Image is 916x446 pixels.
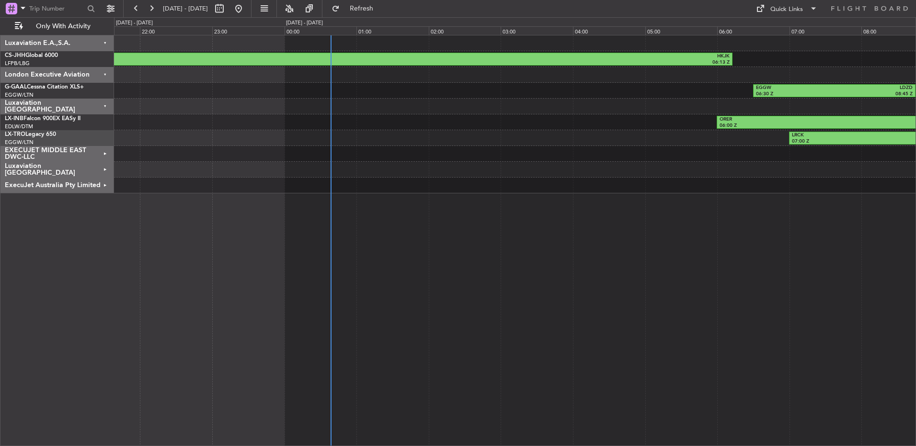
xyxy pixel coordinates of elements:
[116,19,153,27] div: [DATE] - [DATE]
[5,132,56,137] a: LX-TROLegacy 650
[356,26,429,35] div: 01:00
[834,91,913,98] div: 08:45 Z
[756,91,835,98] div: 06:30 Z
[286,19,323,27] div: [DATE] - [DATE]
[5,139,34,146] a: EGGW/LTN
[405,53,730,60] div: HKJK
[5,91,34,99] a: EGGW/LTN
[5,60,30,67] a: LFPB/LBG
[212,26,285,35] div: 23:00
[5,84,84,90] a: G-GAALCessna Citation XLS+
[720,116,870,123] div: ORER
[834,85,913,91] div: LDZD
[717,26,790,35] div: 06:00
[720,123,870,129] div: 06:00 Z
[645,26,718,35] div: 05:00
[751,1,822,16] button: Quick Links
[140,26,212,35] div: 22:00
[790,26,862,35] div: 07:00
[163,4,208,13] span: [DATE] - [DATE]
[573,26,645,35] div: 04:00
[405,59,730,66] div: 06:13 Z
[25,23,101,30] span: Only With Activity
[11,19,104,34] button: Only With Activity
[501,26,573,35] div: 03:00
[29,1,84,16] input: Trip Number
[80,59,405,66] div: 21:08 Z
[5,53,58,58] a: CS-JHHGlobal 6000
[5,132,25,137] span: LX-TRO
[5,53,25,58] span: CS-JHH
[5,123,33,130] a: EDLW/DTM
[285,26,357,35] div: 00:00
[770,5,803,14] div: Quick Links
[756,85,835,91] div: EGGW
[792,132,916,139] div: LRCK
[5,84,27,90] span: G-GAAL
[80,53,405,60] div: EGGW
[327,1,385,16] button: Refresh
[5,116,80,122] a: LX-INBFalcon 900EX EASy II
[792,138,916,145] div: 07:00 Z
[429,26,501,35] div: 02:00
[5,116,23,122] span: LX-INB
[342,5,382,12] span: Refresh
